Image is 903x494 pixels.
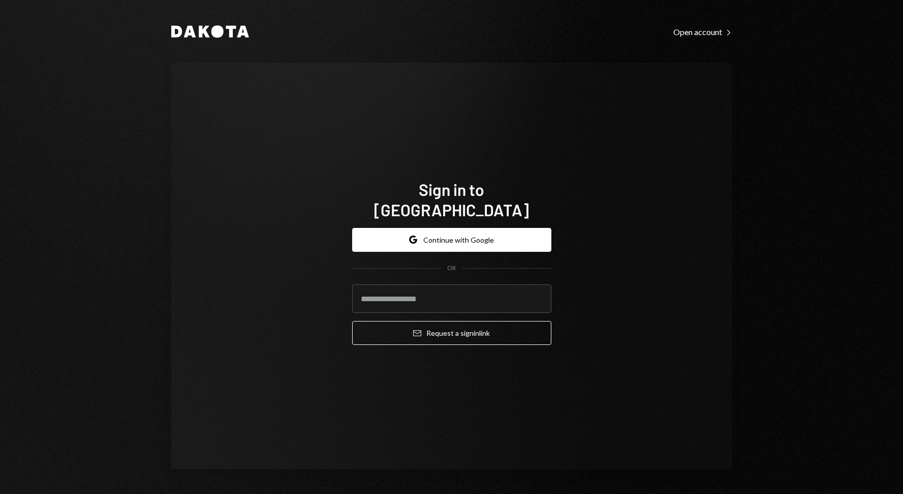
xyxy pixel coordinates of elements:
button: Request a signinlink [352,321,551,345]
h1: Sign in to [GEOGRAPHIC_DATA] [352,179,551,220]
a: Open account [673,26,732,37]
div: Open account [673,27,732,37]
button: Continue with Google [352,228,551,252]
div: OR [447,264,456,273]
